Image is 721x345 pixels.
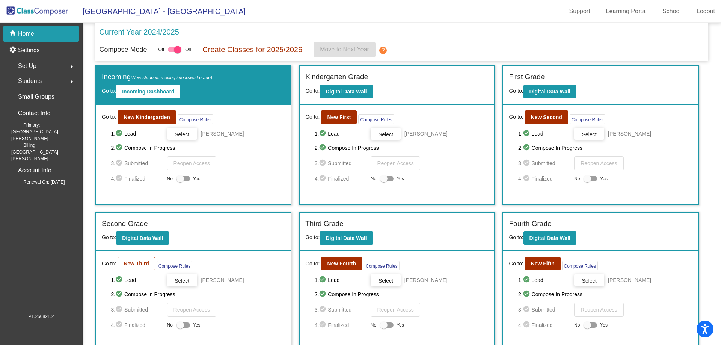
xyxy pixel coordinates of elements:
mat-icon: check_circle [319,276,328,285]
span: 4. Finalized [111,174,163,183]
span: Select [582,278,597,284]
span: Reopen Access [377,160,413,166]
b: New Kindergarden [124,114,170,120]
mat-icon: check_circle [115,143,124,152]
span: [PERSON_NAME] [608,276,651,284]
span: Students [18,76,42,86]
button: New Kindergarden [118,110,176,124]
button: Select [574,274,604,286]
span: 3. Submitted [315,159,367,168]
span: Go to: [102,88,116,94]
span: Primary: [GEOGRAPHIC_DATA][PERSON_NAME] [11,122,79,142]
mat-icon: check_circle [115,129,124,138]
label: Incoming [102,72,212,83]
span: Go to: [509,113,523,121]
button: Reopen Access [574,303,623,317]
b: New First [327,114,351,120]
button: Select [371,274,401,286]
label: First Grade [509,72,545,83]
button: New Fifth [525,257,561,270]
mat-icon: settings [9,46,18,55]
b: New Third [124,261,149,267]
mat-icon: check_circle [319,305,328,314]
span: [PERSON_NAME] [608,130,651,137]
span: Go to: [305,88,320,94]
button: Reopen Access [167,156,216,170]
p: Current Year 2024/2025 [99,26,179,38]
button: Select [167,128,197,140]
span: No [167,322,173,328]
mat-icon: check_circle [115,305,124,314]
b: New Second [531,114,562,120]
span: 3. Submitted [518,159,570,168]
span: No [574,322,580,328]
button: New Second [525,110,568,124]
a: Logout [691,5,721,17]
span: Go to: [102,113,116,121]
span: Select [175,131,189,137]
span: 4. Finalized [518,321,570,330]
span: Select [582,131,597,137]
span: 2. Compose In Progress [111,143,285,152]
button: Select [371,128,401,140]
mat-icon: check_circle [523,129,532,138]
span: Move to Next Year [320,46,369,53]
span: [PERSON_NAME] [404,130,448,137]
button: Reopen Access [167,303,216,317]
span: Go to: [509,260,523,268]
span: Yes [193,174,201,183]
b: Digital Data Wall [326,235,367,241]
mat-icon: check_circle [115,321,124,330]
p: Create Classes for 2025/2026 [202,44,302,55]
p: Account Info [18,165,51,176]
span: Go to: [102,260,116,268]
span: 1. Lead [315,129,367,138]
span: No [167,175,173,182]
span: [PERSON_NAME] [201,130,244,137]
span: 2. Compose In Progress [111,290,285,299]
p: Settings [18,46,40,55]
span: [PERSON_NAME] [404,276,448,284]
span: [PERSON_NAME] [201,276,244,284]
button: Move to Next Year [314,42,376,57]
span: Yes [600,174,608,183]
span: On [185,46,191,53]
span: Off [158,46,164,53]
span: (New students moving into lowest grade) [131,75,212,80]
b: Digital Data Wall [326,89,367,95]
span: 2. Compose In Progress [315,143,489,152]
span: [GEOGRAPHIC_DATA] - [GEOGRAPHIC_DATA] [75,5,246,17]
mat-icon: arrow_right [67,77,76,86]
mat-icon: check_circle [319,290,328,299]
span: 2. Compose In Progress [315,290,489,299]
mat-icon: check_circle [319,159,328,168]
mat-icon: arrow_right [67,62,76,71]
span: Reopen Access [377,307,413,313]
mat-icon: check_circle [319,174,328,183]
span: 1. Lead [111,276,163,285]
span: 2. Compose In Progress [518,290,692,299]
span: No [371,175,376,182]
button: Compose Rules [562,261,598,270]
span: Select [378,278,393,284]
label: Kindergarten Grade [305,72,368,83]
button: Compose Rules [358,114,394,124]
mat-icon: home [9,29,18,38]
span: Go to: [102,234,116,240]
span: Select [175,278,189,284]
span: Go to: [305,234,320,240]
span: Set Up [18,61,36,71]
span: 1. Lead [518,129,570,138]
mat-icon: check_circle [523,276,532,285]
p: Small Groups [18,92,54,102]
p: Contact Info [18,108,50,119]
mat-icon: check_circle [115,276,124,285]
button: Incoming Dashboard [116,85,180,98]
button: Digital Data Wall [523,85,576,98]
span: Go to: [305,260,320,268]
button: Compose Rules [364,261,399,270]
span: 3. Submitted [518,305,570,314]
mat-icon: check_circle [523,290,532,299]
span: Yes [397,174,404,183]
span: Billing: [GEOGRAPHIC_DATA][PERSON_NAME] [11,142,79,162]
